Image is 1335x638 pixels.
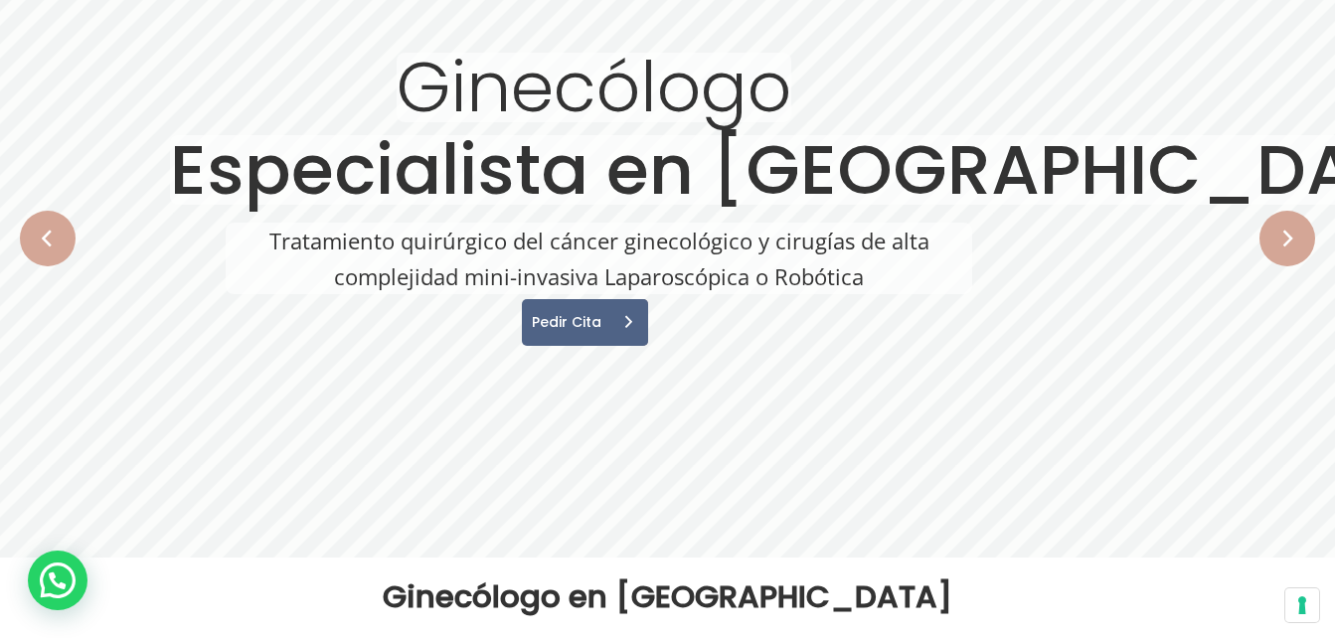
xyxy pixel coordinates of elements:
[522,299,648,346] a: Pedir Cita
[226,223,972,294] rs-layer: Tratamiento quirúrgico del cáncer ginecológico y cirugías de alta complejidad mini-invasiva Lapar...
[1285,588,1319,622] button: Sus preferencias de consentimiento para tecnologías de seguimiento
[397,53,791,122] rs-layer: Ginecólogo
[522,315,605,329] span: Pedir Cita
[383,574,952,618] strong: Ginecólogo en [GEOGRAPHIC_DATA]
